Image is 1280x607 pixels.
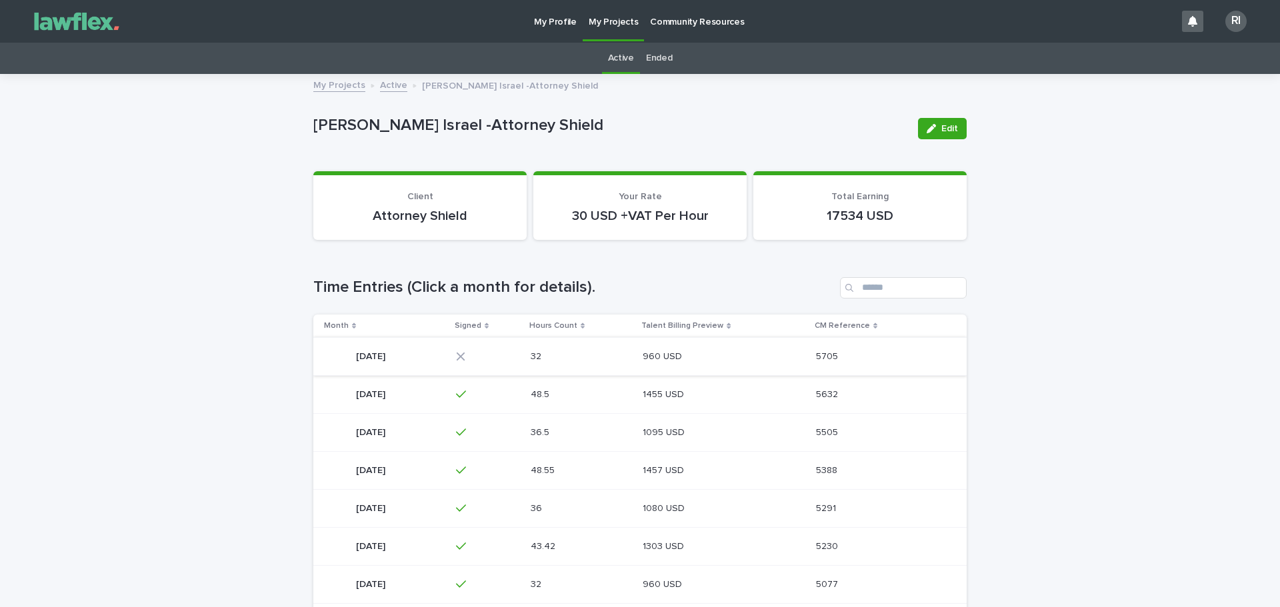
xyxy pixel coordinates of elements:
p: Hours Count [529,318,577,333]
p: 43.42 [531,538,558,552]
p: 30 USD +VAT Per Hour [549,208,731,224]
p: 1080 USD [643,500,687,514]
p: [DATE] [356,538,388,552]
a: Active [608,43,634,74]
tr: [DATE][DATE] 3232 960 USD960 USD 50775077 [313,565,967,603]
p: [PERSON_NAME] Israel -Attorney Shield [422,77,598,92]
p: 1095 USD [643,424,687,438]
p: 960 USD [643,576,685,590]
p: 5388 [816,462,840,476]
p: 1303 USD [643,538,687,552]
tr: [DATE][DATE] 36.536.5 1095 USD1095 USD 55055505 [313,413,967,451]
p: 17534 USD [769,208,951,224]
button: Edit [918,118,967,139]
p: 5705 [816,348,841,362]
span: Your Rate [619,192,662,201]
span: Total Earning [831,192,889,201]
p: 1457 USD [643,462,687,476]
p: 5505 [816,424,841,438]
p: 960 USD [643,348,685,362]
a: Ended [646,43,672,74]
p: 1455 USD [643,386,687,400]
input: Search [840,277,967,299]
p: [DATE] [356,348,388,362]
p: 5632 [816,386,841,400]
p: 36.5 [531,424,552,438]
tr: [DATE][DATE] 48.548.5 1455 USD1455 USD 56325632 [313,375,967,413]
div: RI [1225,11,1247,32]
p: 48.5 [531,386,552,400]
p: 5077 [816,576,841,590]
p: [DATE] [356,576,388,590]
tr: [DATE][DATE] 43.4243.42 1303 USD1303 USD 52305230 [313,527,967,565]
tr: [DATE][DATE] 48.5548.55 1457 USD1457 USD 53885388 [313,451,967,489]
p: 32 [531,348,544,362]
p: [DATE] [356,462,388,476]
tr: [DATE][DATE] 3636 1080 USD1080 USD 52915291 [313,489,967,527]
a: Active [380,77,407,92]
p: [DATE] [356,424,388,438]
p: Attorney Shield [329,208,511,224]
h1: Time Entries (Click a month for details). [313,278,835,297]
p: 36 [531,500,545,514]
p: CM Reference [815,318,870,333]
span: Edit [941,124,958,133]
p: [DATE] [356,500,388,514]
span: Client [407,192,433,201]
a: My Projects [313,77,365,92]
p: Talent Billing Preview [641,318,723,333]
p: 5291 [816,500,839,514]
p: [PERSON_NAME] Israel -Attorney Shield [313,116,907,135]
tr: [DATE][DATE] 3232 960 USD960 USD 57055705 [313,337,967,375]
p: Signed [455,318,481,333]
p: 32 [531,576,544,590]
img: Gnvw4qrBSHOAfo8VMhG6 [27,8,127,35]
p: 5230 [816,538,841,552]
p: [DATE] [356,386,388,400]
p: Month [324,318,349,333]
p: 48.55 [531,462,557,476]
